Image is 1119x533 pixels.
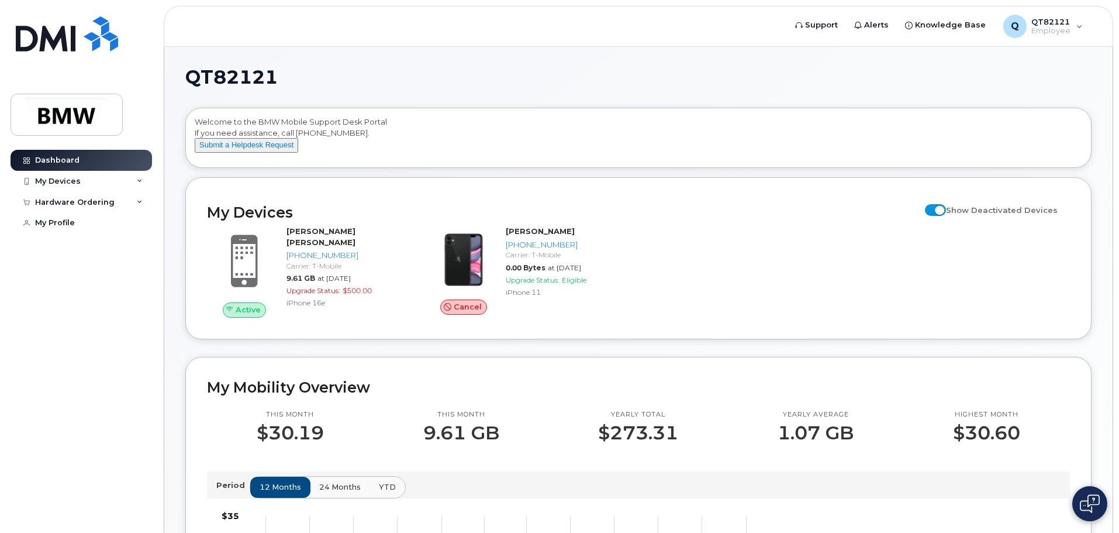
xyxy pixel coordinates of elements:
[506,276,559,284] span: Upgrade Status:
[506,226,575,236] strong: [PERSON_NAME]
[506,239,627,250] div: [PHONE_NUMBER]
[423,410,499,419] p: This month
[286,226,355,247] strong: [PERSON_NAME] [PERSON_NAME]
[195,140,298,149] a: Submit a Helpdesk Request
[1080,494,1100,513] img: Open chat
[236,304,261,315] span: Active
[216,480,250,491] p: Period
[778,410,854,419] p: Yearly average
[925,199,934,208] input: Show Deactivated Devices
[506,287,627,297] div: iPhone 11
[207,226,412,317] a: Active[PERSON_NAME] [PERSON_NAME][PHONE_NUMBER]Carrier: T-Mobile9.61 GBat [DATE]Upgrade Status:$5...
[195,116,1082,163] div: Welcome to the BMW Mobile Support Desk Portal If you need assistance, call [PHONE_NUMBER].
[598,422,678,443] p: $273.31
[506,263,545,272] span: 0.00 Bytes
[319,482,361,493] span: 24 months
[207,204,919,221] h2: My Devices
[506,250,627,260] div: Carrier: T-Mobile
[454,301,482,312] span: Cancel
[317,274,351,283] span: at [DATE]
[436,232,492,288] img: iPhone_11.jpg
[286,286,340,295] span: Upgrade Status:
[257,410,324,419] p: This month
[195,138,298,153] button: Submit a Helpdesk Request
[953,410,1020,419] p: Highest month
[548,263,581,272] span: at [DATE]
[185,68,278,86] span: QT82121
[222,511,239,521] tspan: $35
[343,286,372,295] span: $500.00
[207,379,1070,396] h2: My Mobility Overview
[946,205,1058,215] span: Show Deactivated Devices
[286,250,407,261] div: [PHONE_NUMBER]
[286,261,407,271] div: Carrier: T-Mobile
[286,298,407,308] div: iPhone 16e
[562,276,586,284] span: Eligible
[423,422,499,443] p: 9.61 GB
[426,226,631,315] a: Cancel[PERSON_NAME][PHONE_NUMBER]Carrier: T-Mobile0.00 Bytesat [DATE]Upgrade Status:EligibleiPhon...
[379,482,396,493] span: YTD
[598,410,678,419] p: Yearly total
[953,422,1020,443] p: $30.60
[778,422,854,443] p: 1.07 GB
[286,274,315,283] span: 9.61 GB
[257,422,324,443] p: $30.19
